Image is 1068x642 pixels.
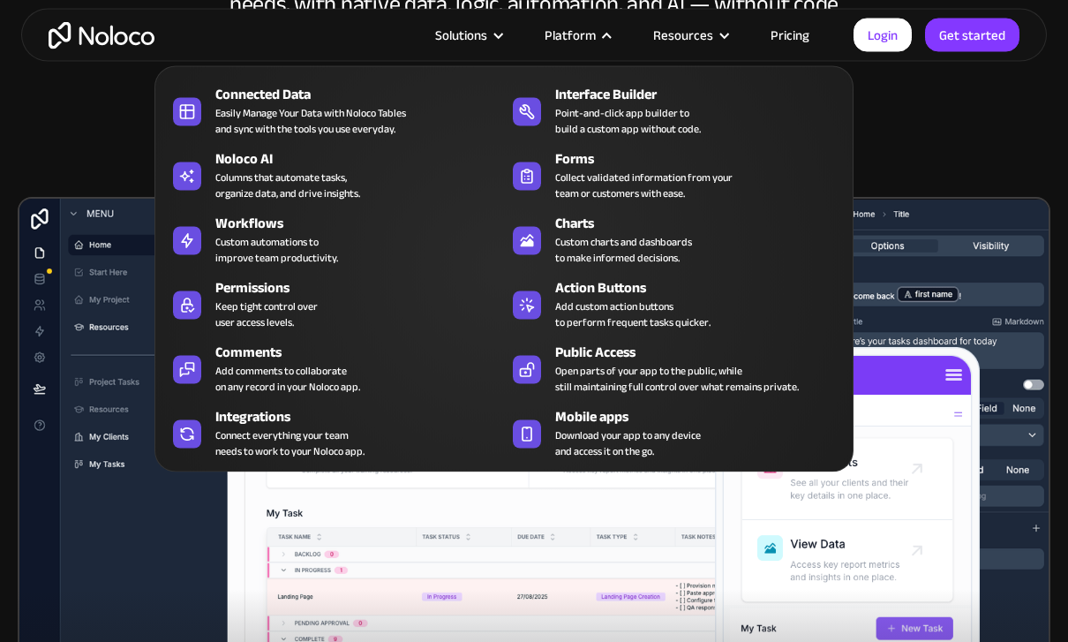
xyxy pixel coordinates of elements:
div: Custom automations to improve team productivity. [215,234,338,266]
a: WorkflowsCustom automations toimprove team productivity. [164,209,504,269]
div: Interface Builder [555,84,852,105]
div: Custom charts and dashboards to make informed decisions. [555,234,692,266]
div: Collect validated information from your team or customers with ease. [555,170,733,201]
a: Interface BuilderPoint-and-click app builder tobuild a custom app without code. [504,80,844,140]
a: Pricing [748,24,831,47]
span: Download your app to any device and access it on the go. [555,427,701,459]
div: Mobile apps [555,406,852,427]
a: Login [854,19,912,52]
a: PermissionsKeep tight control overuser access levels. [164,274,504,334]
div: Easily Manage Your Data with Noloco Tables and sync with the tools you use everyday. [215,105,406,137]
div: Point-and-click app builder to build a custom app without code. [555,105,701,137]
a: CommentsAdd comments to collaborateon any record in your Noloco app. [164,338,504,398]
div: Resources [631,24,748,47]
div: Comments [215,342,512,363]
a: ChartsCustom charts and dashboardsto make informed decisions. [504,209,844,269]
div: Noloco AI [215,148,512,170]
div: Solutions [413,24,523,47]
div: Keep tight control over user access levels. [215,298,318,330]
div: Solutions [435,24,487,47]
div: Forms [555,148,852,170]
div: Add custom action buttons to perform frequent tasks quicker. [555,298,711,330]
a: Connected DataEasily Manage Your Data with Noloco Tablesand sync with the tools you use everyday. [164,80,504,140]
div: Platform [523,24,631,47]
a: IntegrationsConnect everything your teamneeds to work to your Noloco app. [164,403,504,463]
div: Charts [555,213,852,234]
div: Connected Data [215,84,512,105]
div: Public Access [555,342,852,363]
nav: Platform [154,42,854,472]
a: Mobile appsDownload your app to any deviceand access it on the go. [504,403,844,463]
a: home [49,22,154,49]
div: Columns that automate tasks, organize data, and drive insights. [215,170,360,201]
div: Action Buttons [555,277,852,298]
div: Platform [545,24,596,47]
a: Noloco AIColumns that automate tasks,organize data, and drive insights. [164,145,504,205]
a: Get started [925,19,1019,52]
div: Permissions [215,277,512,298]
a: Public AccessOpen parts of your app to the public, whilestill maintaining full control over what ... [504,338,844,398]
a: FormsCollect validated information from yourteam or customers with ease. [504,145,844,205]
div: Resources [653,24,713,47]
div: Add comments to collaborate on any record in your Noloco app. [215,363,360,395]
div: Integrations [215,406,512,427]
a: Action ButtonsAdd custom action buttonsto perform frequent tasks quicker. [504,274,844,334]
div: Open parts of your app to the public, while still maintaining full control over what remains priv... [555,363,799,395]
div: Connect everything your team needs to work to your Noloco app. [215,427,365,459]
div: Workflows [215,213,512,234]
